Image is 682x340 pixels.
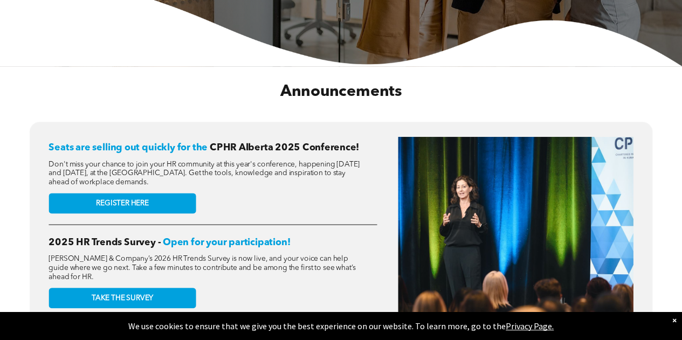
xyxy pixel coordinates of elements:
[49,143,208,152] span: Seats are selling out quickly for the
[163,238,290,247] span: Open for your participation!
[210,143,359,152] span: CPHR Alberta 2025 Conference!
[49,288,196,308] a: TAKE THE SURVEY
[280,84,402,99] span: Announcements
[672,315,677,325] div: Dismiss notification
[506,321,554,331] a: Privacy Page.
[49,193,196,213] a: REGISTER HERE
[96,199,149,208] span: REGISTER HERE
[92,293,153,302] span: TAKE THE SURVEY
[49,160,360,185] span: Don't miss your chance to join your HR community at this year's conference, happening [DATE] and ...
[49,255,355,280] span: [PERSON_NAME] & Company’s 2026 HR Trends Survey is now live, and your voice can help guide where ...
[49,238,161,247] span: 2025 HR Trends Survey -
